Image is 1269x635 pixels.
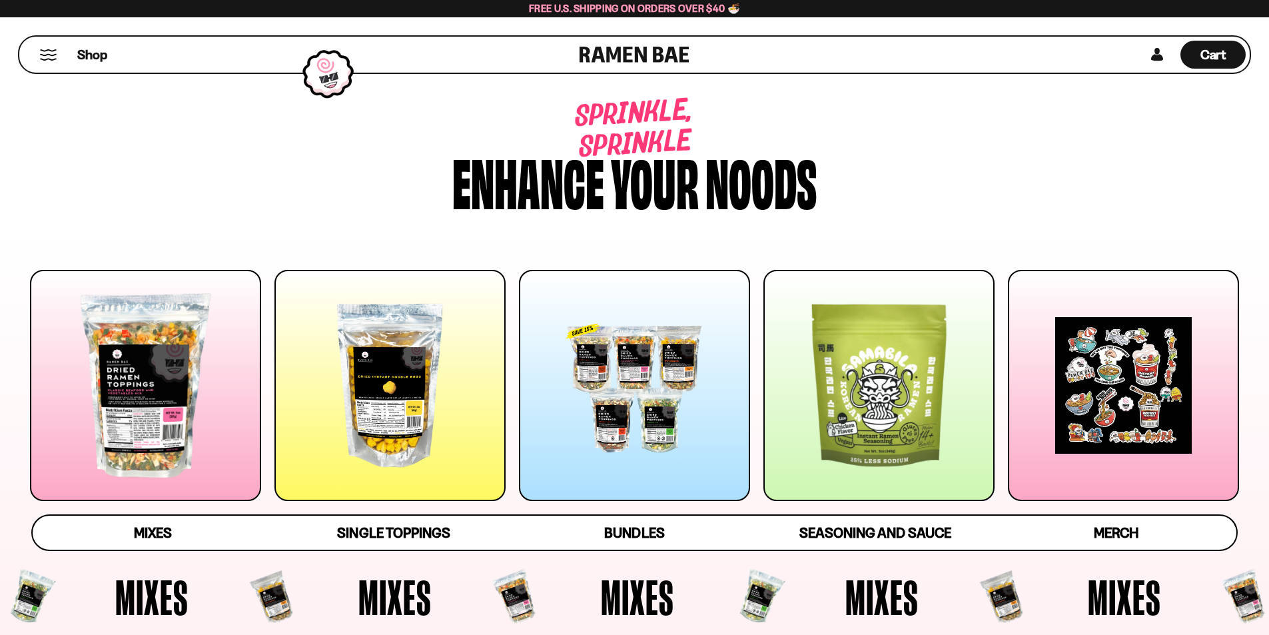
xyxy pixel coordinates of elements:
div: noods [705,149,817,212]
a: Shop [77,41,107,69]
div: your [611,149,699,212]
span: Mixes [601,572,674,622]
span: Single Toppings [337,524,450,541]
span: Mixes [115,572,189,622]
span: Seasoning and Sauce [799,524,951,541]
span: Cart [1200,47,1226,63]
span: Bundles [604,524,664,541]
span: Free U.S. Shipping on Orders over $40 🍜 [529,2,740,15]
span: Mixes [845,572,919,622]
a: Merch [996,516,1236,550]
a: Seasoning and Sauce [755,516,995,550]
a: Bundles [514,516,755,550]
span: Mixes [358,572,432,622]
a: Mixes [33,516,273,550]
a: Single Toppings [273,516,514,550]
span: Mixes [1088,572,1161,622]
div: Cart [1180,37,1246,73]
button: Mobile Menu Trigger [39,49,57,61]
span: Merch [1094,524,1138,541]
div: Enhance [452,149,604,212]
span: Mixes [134,524,172,541]
span: Shop [77,46,107,64]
